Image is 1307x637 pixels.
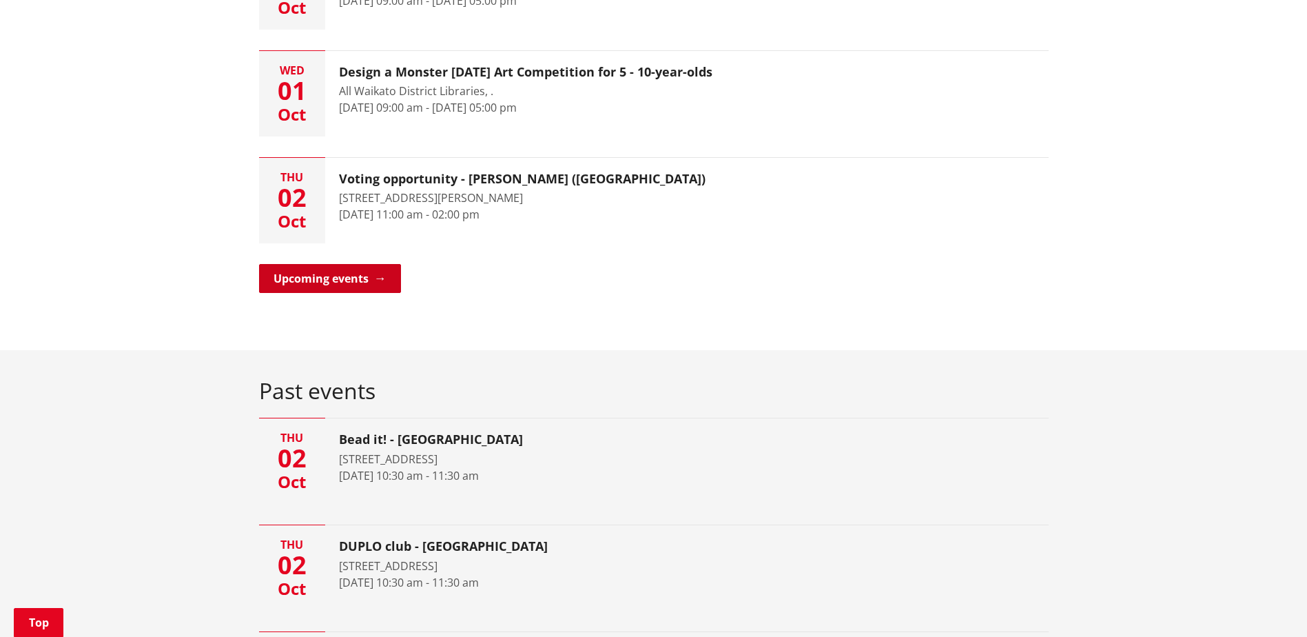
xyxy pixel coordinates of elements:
[259,264,401,293] a: Upcoming events
[259,432,325,443] div: Thu
[339,65,712,80] h3: Design a Monster [DATE] Art Competition for 5 - 10-year-olds
[259,106,325,123] div: Oct
[259,553,325,578] div: 02
[259,525,1049,611] a: Thu 02 Oct DUPLO club - [GEOGRAPHIC_DATA] [STREET_ADDRESS] [DATE] 10:30 am - 11:30 am
[259,213,325,230] div: Oct
[259,158,1049,243] a: Thu 02 Oct Voting opportunity - [PERSON_NAME] ([GEOGRAPHIC_DATA]) [STREET_ADDRESS][PERSON_NAME] [...
[339,83,712,99] div: All Waikato District Libraries, .
[1244,579,1293,629] iframe: Messenger Launcher
[339,207,480,222] time: [DATE] 11:00 am - 02:00 pm
[339,190,706,206] div: [STREET_ADDRESS][PERSON_NAME]
[339,100,517,115] time: [DATE] 09:00 am - [DATE] 05:00 pm
[339,468,479,483] time: [DATE] 10:30 am - 11:30 am
[259,580,325,597] div: Oct
[259,185,325,210] div: 02
[339,575,479,590] time: [DATE] 10:30 am - 11:30 am
[339,558,548,574] div: [STREET_ADDRESS]
[339,539,548,554] h3: DUPLO club - [GEOGRAPHIC_DATA]
[339,451,523,467] div: [STREET_ADDRESS]
[259,539,325,550] div: Thu
[259,474,325,490] div: Oct
[259,51,1049,136] a: Wed 01 Oct Design a Monster [DATE] Art Competition for 5 - 10-year-olds All Waikato District Libr...
[339,432,523,447] h3: Bead it! - [GEOGRAPHIC_DATA]
[259,172,325,183] div: Thu
[259,418,1049,504] a: Thu 02 Oct Bead it! - [GEOGRAPHIC_DATA] [STREET_ADDRESS] [DATE] 10:30 am - 11:30 am
[259,79,325,103] div: 01
[259,378,1049,404] h2: Past events
[259,65,325,76] div: Wed
[14,608,63,637] a: Top
[339,172,706,187] h3: Voting opportunity - [PERSON_NAME] ([GEOGRAPHIC_DATA])
[259,446,325,471] div: 02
